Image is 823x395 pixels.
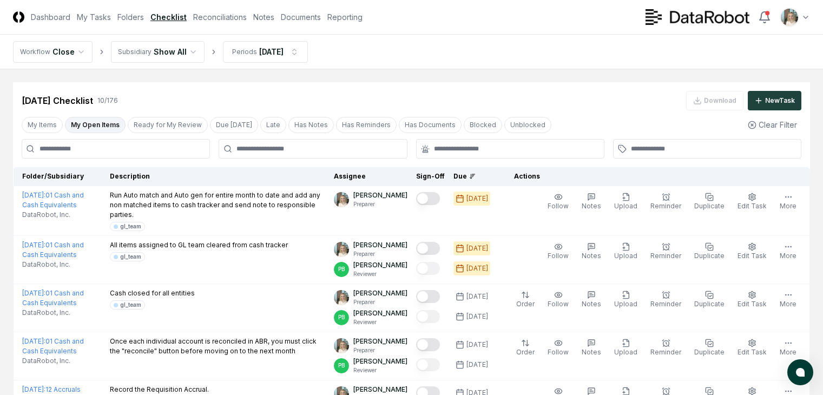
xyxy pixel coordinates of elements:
[334,192,349,207] img: ACg8ocKh93A2PVxV7CaGalYBgc3fGwopTyyIAwAiiQ5buQbeS2iRnTQ=s96-c
[416,192,440,205] button: Mark complete
[650,348,681,356] span: Reminder
[738,202,767,210] span: Edit Task
[650,202,681,210] span: Reminder
[694,348,725,356] span: Duplicate
[22,117,63,133] button: My Items
[545,190,571,213] button: Follow
[516,300,535,308] span: Order
[648,288,683,311] button: Reminder
[117,11,144,23] a: Folders
[353,190,407,200] p: [PERSON_NAME]
[13,41,308,63] nav: breadcrumb
[648,337,683,359] button: Reminder
[545,288,571,311] button: Follow
[466,264,488,273] div: [DATE]
[738,300,767,308] span: Edit Task
[466,243,488,253] div: [DATE]
[416,310,440,323] button: Mark complete
[14,167,106,186] th: Folder/Subsidiary
[545,240,571,263] button: Follow
[582,348,601,356] span: Notes
[334,290,349,305] img: ACg8ocKh93A2PVxV7CaGalYBgc3fGwopTyyIAwAiiQ5buQbeS2iRnTQ=s96-c
[210,117,258,133] button: Due Today
[353,240,407,250] p: [PERSON_NAME]
[735,240,769,263] button: Edit Task
[330,167,412,186] th: Assignee
[738,348,767,356] span: Edit Task
[694,252,725,260] span: Duplicate
[416,358,440,371] button: Mark complete
[110,288,195,298] p: Cash closed for all entities
[22,337,45,345] span: [DATE] :
[692,190,727,213] button: Duplicate
[648,240,683,263] button: Reminder
[353,288,407,298] p: [PERSON_NAME]
[22,241,84,259] a: [DATE]:01 Cash and Cash Equivalents
[778,337,799,359] button: More
[106,167,330,186] th: Description
[22,94,93,107] div: [DATE] Checklist
[748,91,801,110] button: NewTask
[336,117,397,133] button: Has Reminders
[416,262,440,275] button: Mark complete
[150,11,187,23] a: Checklist
[466,360,488,370] div: [DATE]
[22,289,84,307] a: [DATE]:01 Cash and Cash Equivalents
[288,117,334,133] button: Has Notes
[548,348,569,356] span: Follow
[692,240,727,263] button: Duplicate
[65,117,126,133] button: My Open Items
[338,265,345,273] span: PB
[416,338,440,351] button: Mark complete
[548,300,569,308] span: Follow
[735,190,769,213] button: Edit Task
[120,301,141,309] div: gl_team
[110,337,326,356] p: Once each individual account is reconciled in ABR, you must click the "reconcile" button before m...
[648,190,683,213] button: Reminder
[650,252,681,260] span: Reminder
[193,11,247,23] a: Reconciliations
[22,308,70,318] span: DataRobot, Inc.
[13,11,24,23] img: Logo
[334,242,349,257] img: ACg8ocKh93A2PVxV7CaGalYBgc3fGwopTyyIAwAiiQ5buQbeS2iRnTQ=s96-c
[338,361,345,370] span: PB
[128,117,208,133] button: Ready for My Review
[580,337,603,359] button: Notes
[692,288,727,311] button: Duplicate
[743,115,801,135] button: Clear Filter
[353,385,407,394] p: [PERSON_NAME]
[738,252,767,260] span: Edit Task
[20,47,50,57] div: Workflow
[120,253,141,261] div: gl_team
[580,288,603,311] button: Notes
[22,385,45,393] span: [DATE] :
[692,337,727,359] button: Duplicate
[110,385,209,394] p: Record the Requisition Accrual.
[399,117,462,133] button: Has Documents
[545,337,571,359] button: Follow
[260,117,286,133] button: Late
[612,288,640,311] button: Upload
[327,11,363,23] a: Reporting
[77,11,111,23] a: My Tasks
[453,172,497,181] div: Due
[22,356,70,366] span: DataRobot, Inc.
[353,318,407,326] p: Reviewer
[334,338,349,353] img: ACg8ocKh93A2PVxV7CaGalYBgc3fGwopTyyIAwAiiQ5buQbeS2iRnTQ=s96-c
[353,260,407,270] p: [PERSON_NAME]
[765,96,795,106] div: New Task
[582,202,601,210] span: Notes
[353,308,407,318] p: [PERSON_NAME]
[466,312,488,321] div: [DATE]
[353,298,407,306] p: Preparer
[353,366,407,374] p: Reviewer
[516,348,535,356] span: Order
[97,96,118,106] div: 10 / 176
[281,11,321,23] a: Documents
[466,194,488,203] div: [DATE]
[416,242,440,255] button: Mark complete
[781,9,798,26] img: ACg8ocKh93A2PVxV7CaGalYBgc3fGwopTyyIAwAiiQ5buQbeS2iRnTQ=s96-c
[353,200,407,208] p: Preparer
[22,210,70,220] span: DataRobot, Inc.
[22,191,84,209] a: [DATE]:01 Cash and Cash Equivalents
